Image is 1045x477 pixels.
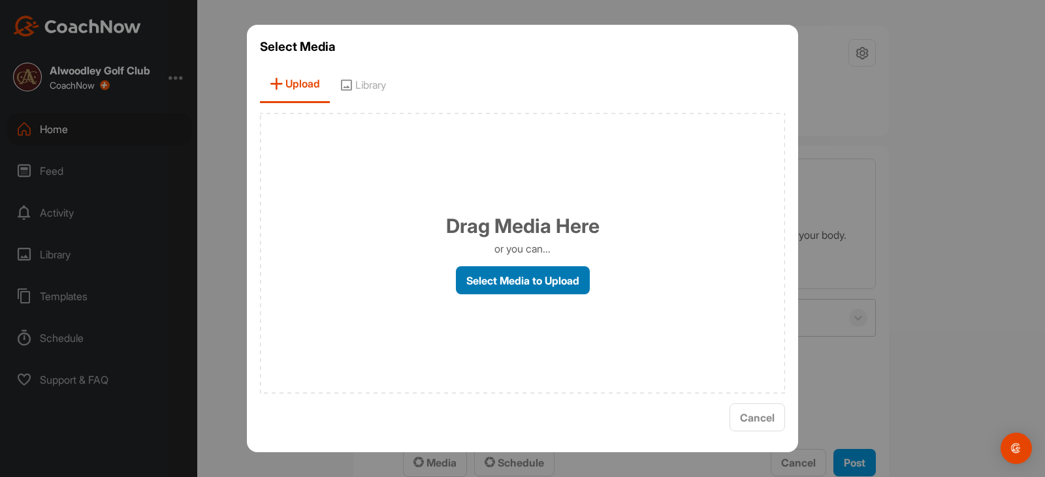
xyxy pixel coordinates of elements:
h3: Select Media [260,38,785,56]
h1: Drag Media Here [446,211,600,241]
button: Cancel [730,403,785,431]
span: Cancel [740,411,775,424]
p: or you can... [494,241,551,256]
label: Select Media to Upload [456,266,590,294]
span: Upload [260,66,330,103]
div: Open Intercom Messenger [1001,433,1032,464]
span: Library [330,66,396,103]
